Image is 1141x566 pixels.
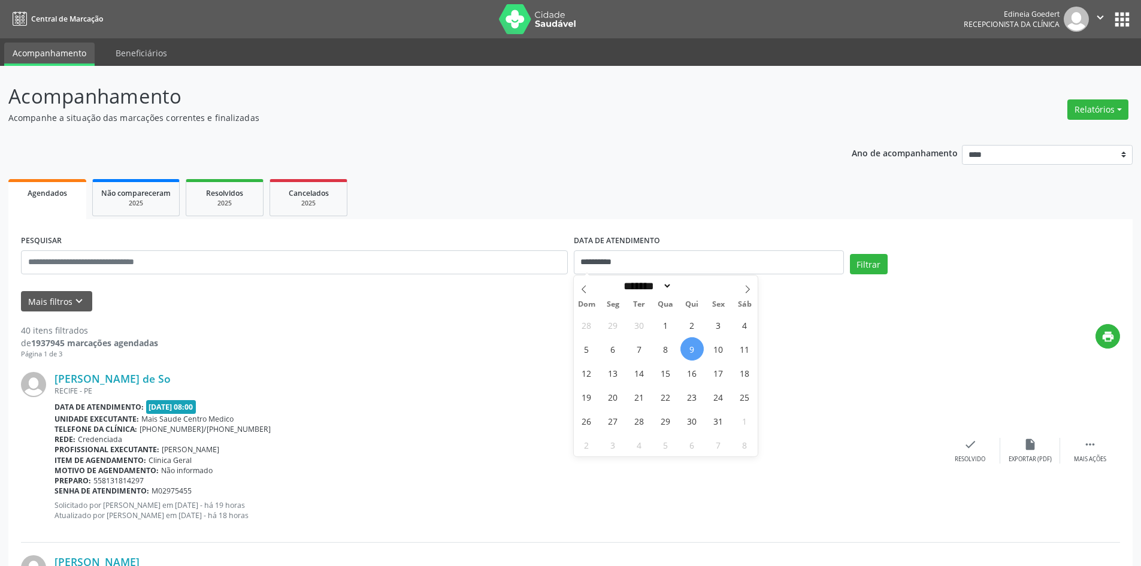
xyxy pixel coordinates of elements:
div: 2025 [279,199,338,208]
span: Setembro 28, 2025 [575,313,598,337]
span: Outubro 18, 2025 [733,361,756,385]
div: 2025 [195,199,255,208]
b: Preparo: [55,476,91,486]
strong: 1937945 marcações agendadas [31,337,158,349]
a: Acompanhamento [4,43,95,66]
p: Acompanhamento [8,81,795,111]
b: Telefone da clínica: [55,424,137,434]
span: Sex [705,301,731,308]
b: Motivo de agendamento: [55,465,159,476]
span: [DATE] 08:00 [146,400,196,414]
div: Página 1 de 3 [21,349,158,359]
span: Outubro 6, 2025 [601,337,625,361]
span: Outubro 21, 2025 [628,385,651,408]
span: Novembro 4, 2025 [628,433,651,456]
span: Outubro 31, 2025 [707,409,730,432]
span: Outubro 17, 2025 [707,361,730,385]
span: M02975455 [152,486,192,496]
select: Month [620,280,673,292]
span: Seg [600,301,626,308]
span: Outubro 10, 2025 [707,337,730,361]
span: Novembro 1, 2025 [733,409,756,432]
span: Novembro 7, 2025 [707,433,730,456]
span: Não informado [161,465,213,476]
span: Outubro 14, 2025 [628,361,651,385]
span: Cancelados [289,188,329,198]
span: Dom [574,301,600,308]
p: Acompanhe a situação das marcações correntes e finalizadas [8,111,795,124]
span: Outubro 11, 2025 [733,337,756,361]
div: de [21,337,158,349]
p: Solicitado por [PERSON_NAME] em [DATE] - há 19 horas Atualizado por [PERSON_NAME] em [DATE] - há ... [55,500,940,520]
span: [PERSON_NAME] [162,444,219,455]
span: Outubro 24, 2025 [707,385,730,408]
span: Mais Saude Centro Medico [141,414,234,424]
span: Qui [679,301,705,308]
i:  [1084,438,1097,451]
span: Outubro 15, 2025 [654,361,677,385]
span: Outubro 13, 2025 [601,361,625,385]
span: Outubro 3, 2025 [707,313,730,337]
span: Outubro 27, 2025 [601,409,625,432]
span: Outubro 7, 2025 [628,337,651,361]
span: Outubro 22, 2025 [654,385,677,408]
span: Setembro 30, 2025 [628,313,651,337]
b: Data de atendimento: [55,402,144,412]
button: Filtrar [850,254,888,274]
img: img [21,372,46,397]
div: Edineia Goedert [964,9,1060,19]
i: print [1101,330,1115,343]
span: Recepcionista da clínica [964,19,1060,29]
div: Exportar (PDF) [1009,455,1052,464]
span: Novembro 2, 2025 [575,433,598,456]
span: Agendados [28,188,67,198]
i:  [1094,11,1107,24]
i: keyboard_arrow_down [72,295,86,308]
span: Outubro 23, 2025 [680,385,704,408]
button:  [1089,7,1112,32]
span: Outubro 30, 2025 [680,409,704,432]
b: Senha de atendimento: [55,486,149,496]
button: Relatórios [1067,99,1128,120]
span: Não compareceram [101,188,171,198]
i: check [964,438,977,451]
span: 558131814297 [93,476,144,486]
span: Outubro 5, 2025 [575,337,598,361]
span: Clinica Geral [149,455,192,465]
span: Outubro 9, 2025 [680,337,704,361]
span: Outubro 8, 2025 [654,337,677,361]
span: Novembro 3, 2025 [601,433,625,456]
div: 40 itens filtrados [21,324,158,337]
label: PESQUISAR [21,232,62,250]
span: Novembro 6, 2025 [680,433,704,456]
div: 2025 [101,199,171,208]
div: Resolvido [955,455,985,464]
button: Mais filtroskeyboard_arrow_down [21,291,92,312]
div: RECIFE - PE [55,386,940,396]
button: apps [1112,9,1133,30]
span: Outubro 20, 2025 [601,385,625,408]
span: Qua [652,301,679,308]
span: Outubro 12, 2025 [575,361,598,385]
span: Setembro 29, 2025 [601,313,625,337]
span: Outubro 29, 2025 [654,409,677,432]
span: Sáb [731,301,758,308]
i: insert_drive_file [1024,438,1037,451]
a: Central de Marcação [8,9,103,29]
a: Beneficiários [107,43,175,63]
span: Outubro 16, 2025 [680,361,704,385]
button: print [1095,324,1120,349]
span: Novembro 8, 2025 [733,433,756,456]
span: Central de Marcação [31,14,103,24]
div: Mais ações [1074,455,1106,464]
span: Resolvidos [206,188,243,198]
span: Outubro 4, 2025 [733,313,756,337]
span: Ter [626,301,652,308]
span: [PHONE_NUMBER]/[PHONE_NUMBER] [140,424,271,434]
img: img [1064,7,1089,32]
span: Credenciada [78,434,122,444]
span: Outubro 19, 2025 [575,385,598,408]
span: Outubro 1, 2025 [654,313,677,337]
p: Ano de acompanhamento [852,145,958,160]
b: Item de agendamento: [55,455,146,465]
